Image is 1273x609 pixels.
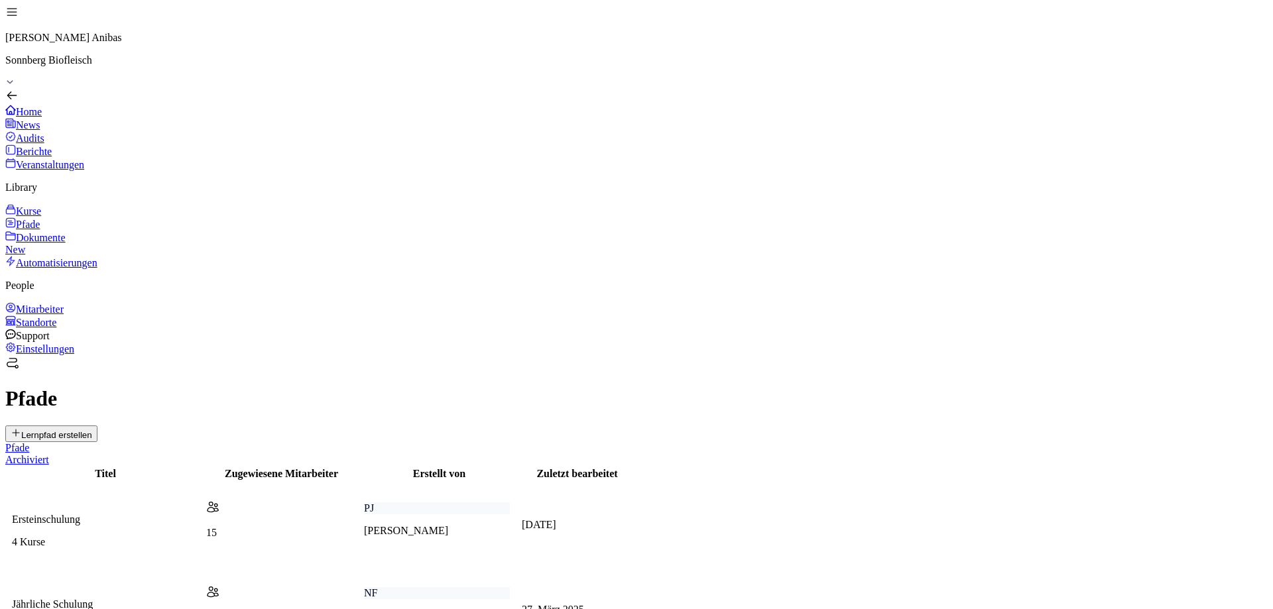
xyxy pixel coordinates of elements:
p: [PERSON_NAME] [364,525,510,537]
span: Zugewiesene Mitarbeiter [225,468,338,479]
a: Home [5,105,1268,118]
p: 15 [206,527,352,539]
a: Berichte [5,144,1268,158]
a: Pfade [5,442,1268,454]
a: News [5,118,1268,131]
button: Lernpfad erstellen [5,425,97,442]
h1: Pfade [5,386,1268,411]
div: NF [364,587,510,599]
p: 4 Kurse [12,536,194,548]
div: New [5,244,1268,256]
a: Pfade [5,217,1268,231]
p: [DATE] [522,519,628,531]
a: Audits [5,131,1268,144]
a: Mitarbeiter [5,302,1268,315]
div: PJ [364,502,510,514]
a: Einstellungen [5,342,1268,355]
p: People [5,280,1268,292]
a: Veranstaltungen [5,158,1268,171]
a: Automatisierungen [5,256,1268,269]
p: Ersteinschulung [12,514,194,526]
p: Sonnberg Biofleisch [5,54,1268,66]
a: Archiviert [5,454,1268,466]
span: Zuletzt bearbeitet [536,468,617,479]
div: Dokumente [5,231,1268,256]
span: Titel [95,468,116,479]
a: DokumenteNew [5,231,1268,256]
a: Standorte [5,315,1268,329]
p: Library [5,182,1268,194]
p: [PERSON_NAME] Anibas [5,32,1268,44]
div: Lernpfad erstellen [11,427,92,440]
div: Support [5,329,1268,342]
span: Erstellt von [413,468,466,479]
a: Kurse [5,204,1268,217]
